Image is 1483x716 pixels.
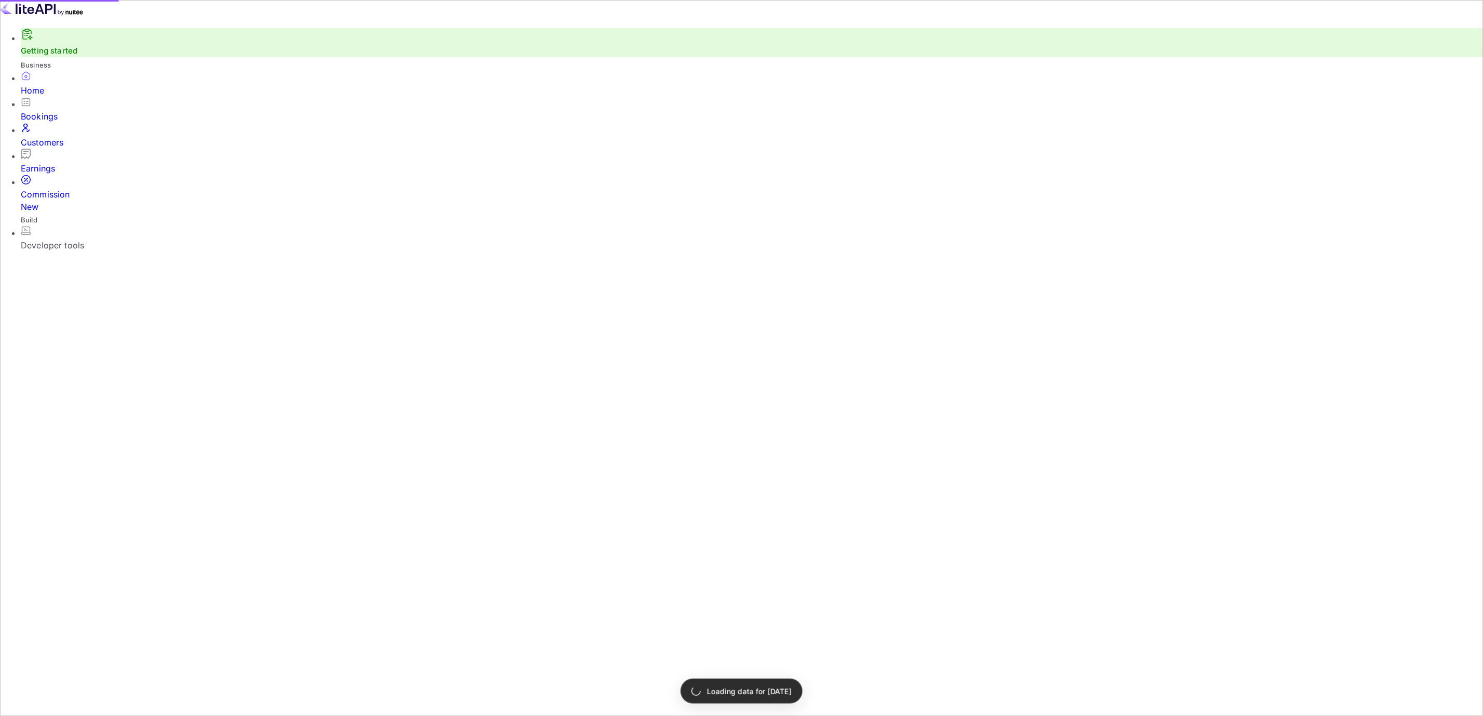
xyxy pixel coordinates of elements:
[21,61,51,69] span: Business
[21,201,1483,213] div: New
[21,46,77,56] a: Getting started
[21,149,1483,175] a: Earnings
[21,71,1483,97] a: Home
[707,686,791,697] p: Loading data for [DATE]
[21,175,1483,213] a: CommissionNew
[21,28,1483,57] div: Getting started
[21,239,1483,251] div: Developer tools
[21,84,1483,97] div: Home
[21,162,1483,175] div: Earnings
[21,136,1483,149] div: Customers
[21,123,1483,149] a: Customers
[21,110,1483,123] div: Bookings
[21,97,1483,123] a: Bookings
[21,216,37,224] span: Build
[21,188,1483,213] div: Commission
